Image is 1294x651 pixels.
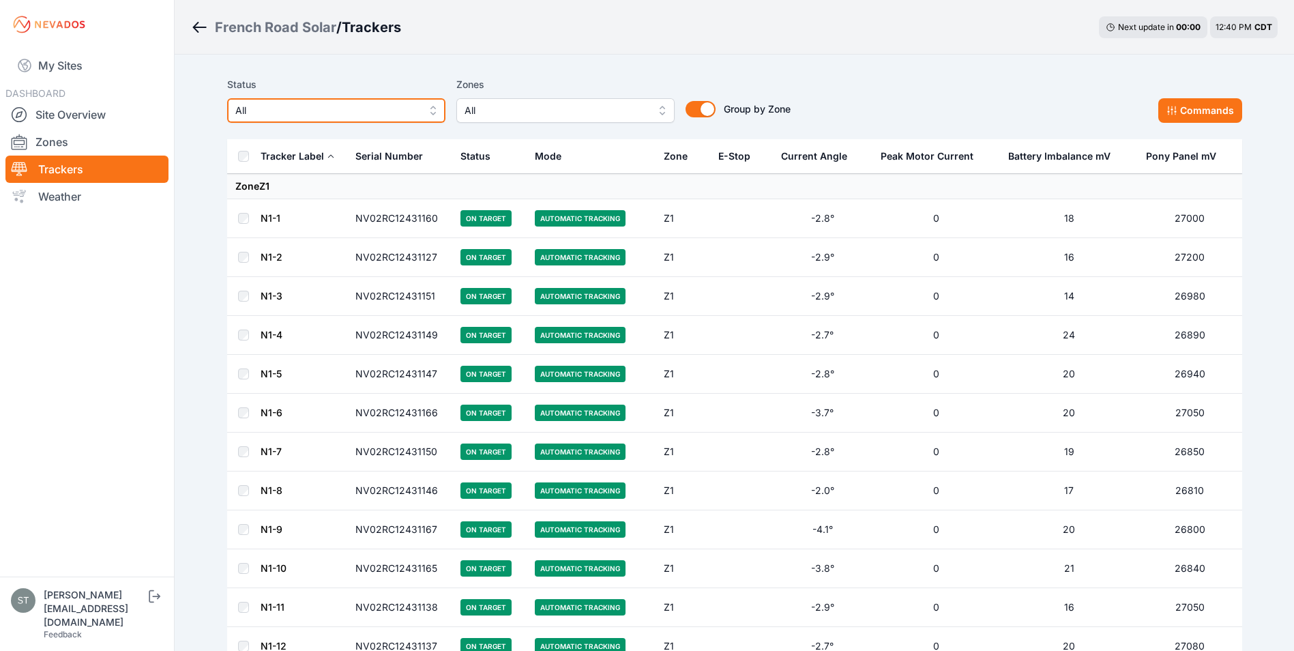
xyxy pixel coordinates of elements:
[11,588,35,613] img: steve@nevados.solar
[781,140,858,173] button: Current Angle
[1146,140,1227,173] button: Pony Panel mV
[191,10,401,45] nav: Breadcrumb
[460,405,512,421] span: On Target
[1000,433,1138,472] td: 19
[664,149,688,163] div: Zone
[460,327,512,343] span: On Target
[1008,149,1111,163] div: Battery Imbalance mV
[347,510,452,549] td: NV02RC12431167
[261,562,286,574] a: N1-10
[5,101,168,128] a: Site Overview
[261,251,282,263] a: N1-2
[656,316,710,355] td: Z1
[347,472,452,510] td: NV02RC12431146
[535,327,626,343] span: Automatic Tracking
[261,149,324,163] div: Tracker Label
[535,366,626,382] span: Automatic Tracking
[718,140,761,173] button: E-Stop
[355,140,434,173] button: Serial Number
[872,394,1000,433] td: 0
[773,510,872,549] td: -4.1°
[773,355,872,394] td: -2.8°
[460,149,490,163] div: Status
[1138,510,1241,549] td: 26800
[656,549,710,588] td: Z1
[261,601,284,613] a: N1-11
[227,76,445,93] label: Status
[872,433,1000,472] td: 0
[261,407,282,418] a: N1-6
[342,18,401,37] h3: Trackers
[535,405,626,421] span: Automatic Tracking
[535,482,626,499] span: Automatic Tracking
[261,446,282,457] a: N1-7
[656,433,710,472] td: Z1
[1000,355,1138,394] td: 20
[1000,238,1138,277] td: 16
[773,238,872,277] td: -2.9°
[1000,472,1138,510] td: 17
[1216,22,1252,32] span: 12:40 PM
[347,316,452,355] td: NV02RC12431149
[535,210,626,227] span: Automatic Tracking
[656,394,710,433] td: Z1
[261,290,282,302] a: N1-3
[872,510,1000,549] td: 0
[872,238,1000,277] td: 0
[261,368,282,379] a: N1-5
[215,18,336,37] a: French Road Solar
[460,288,512,304] span: On Target
[460,366,512,382] span: On Target
[460,444,512,460] span: On Target
[1000,316,1138,355] td: 24
[773,549,872,588] td: -3.8°
[11,14,87,35] img: Nevados
[227,174,1242,199] td: Zone Z1
[44,588,146,629] div: [PERSON_NAME][EMAIL_ADDRESS][DOMAIN_NAME]
[1146,149,1216,163] div: Pony Panel mV
[535,560,626,577] span: Automatic Tracking
[235,102,418,119] span: All
[347,394,452,433] td: NV02RC12431166
[872,472,1000,510] td: 0
[773,472,872,510] td: -2.0°
[535,149,561,163] div: Mode
[460,521,512,538] span: On Target
[656,238,710,277] td: Z1
[1138,316,1241,355] td: 26890
[347,588,452,627] td: NV02RC12431138
[718,149,750,163] div: E-Stop
[872,588,1000,627] td: 0
[261,140,335,173] button: Tracker Label
[656,199,710,238] td: Z1
[227,98,445,123] button: All
[465,102,647,119] span: All
[1138,588,1241,627] td: 27050
[773,394,872,433] td: -3.7°
[1138,394,1241,433] td: 27050
[336,18,342,37] span: /
[1138,277,1241,316] td: 26980
[781,149,847,163] div: Current Angle
[881,149,973,163] div: Peak Motor Current
[1000,199,1138,238] td: 18
[456,76,675,93] label: Zones
[261,329,282,341] a: N1-4
[1158,98,1242,123] button: Commands
[1138,549,1241,588] td: 26840
[347,277,452,316] td: NV02RC12431151
[872,199,1000,238] td: 0
[1118,22,1174,32] span: Next update in
[773,588,872,627] td: -2.9°
[656,472,710,510] td: Z1
[535,599,626,616] span: Automatic Tracking
[535,288,626,304] span: Automatic Tracking
[347,199,452,238] td: NV02RC12431160
[664,140,699,173] button: Zone
[460,560,512,577] span: On Target
[261,212,280,224] a: N1-1
[1000,549,1138,588] td: 21
[1000,510,1138,549] td: 20
[1000,588,1138,627] td: 16
[1138,238,1241,277] td: 27200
